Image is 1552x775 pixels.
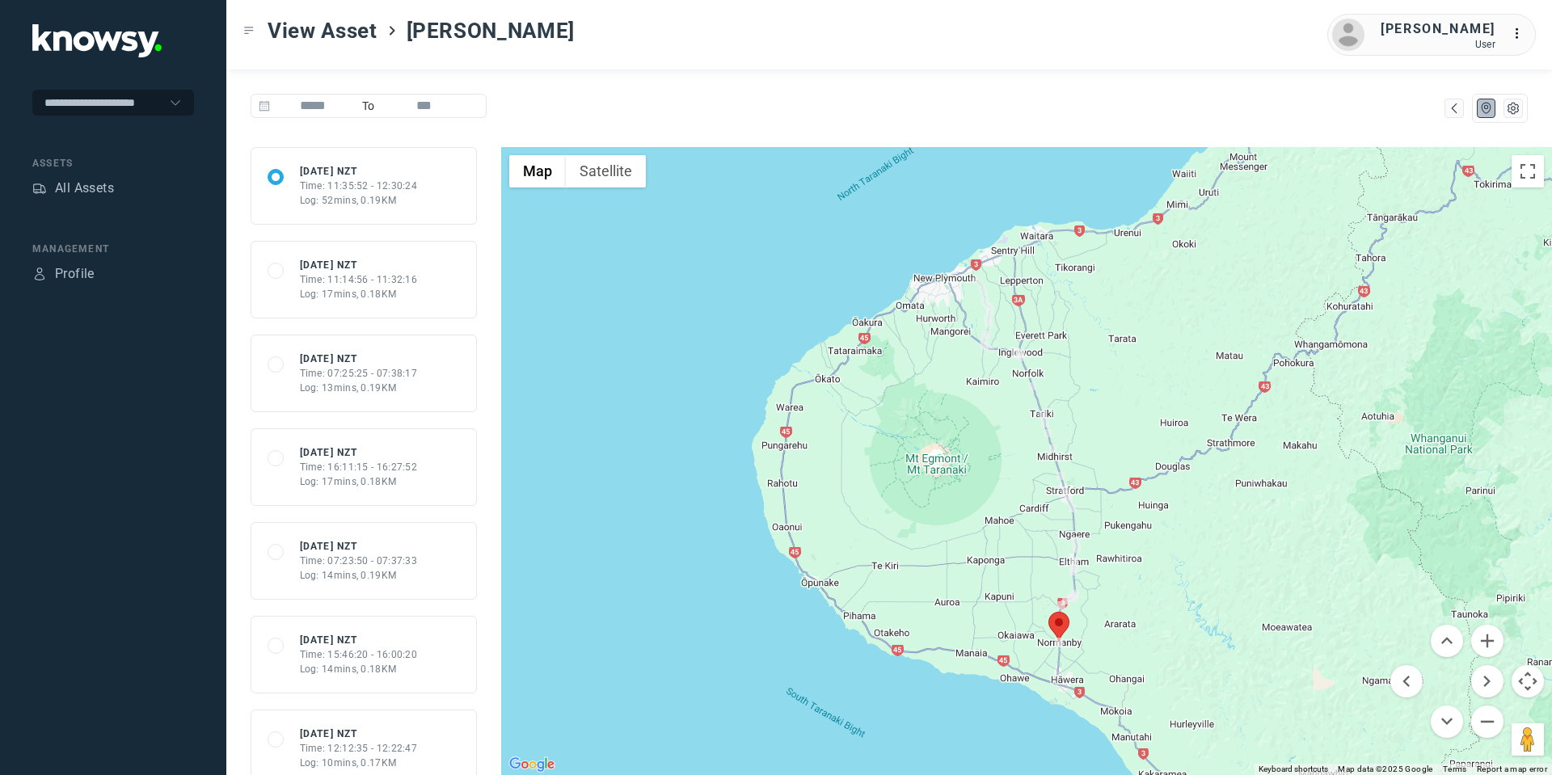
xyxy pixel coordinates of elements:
[1471,625,1503,657] button: Zoom in
[1512,24,1531,44] div: :
[300,539,418,554] div: [DATE] NZT
[1479,101,1494,116] div: Map
[300,568,418,583] div: Log: 14mins, 0.19KM
[1512,155,1544,187] button: Toggle fullscreen view
[268,16,377,45] span: View Asset
[1443,764,1467,773] a: Terms (opens in new tab)
[1447,101,1461,116] div: Map
[300,474,418,489] div: Log: 17mins, 0.18KM
[1381,39,1495,50] div: User
[1506,101,1520,116] div: List
[300,727,418,741] div: [DATE] NZT
[32,156,194,171] div: Assets
[505,754,559,775] img: Google
[1259,764,1328,775] button: Keyboard shortcuts
[55,179,114,198] div: All Assets
[1477,764,1547,773] a: Report a map error
[300,756,418,770] div: Log: 10mins, 0.17KM
[300,366,418,381] div: Time: 07:25:25 - 07:38:17
[505,754,559,775] a: Open this area in Google Maps (opens a new window)
[32,242,194,256] div: Management
[32,181,47,196] div: Assets
[1431,706,1463,738] button: Move down
[300,193,418,208] div: Log: 52mins, 0.19KM
[1512,665,1544,697] button: Map camera controls
[32,179,114,198] a: AssetsAll Assets
[300,179,418,193] div: Time: 11:35:52 - 12:30:24
[300,272,418,287] div: Time: 11:14:56 - 11:32:16
[1381,19,1495,39] div: [PERSON_NAME]
[300,633,418,647] div: [DATE] NZT
[566,155,646,187] button: Show satellite imagery
[1512,723,1544,756] button: Drag Pegman onto the map to open Street View
[243,25,255,36] div: Toggle Menu
[386,24,399,37] div: >
[300,352,418,366] div: [DATE] NZT
[1471,706,1503,738] button: Zoom out
[1431,625,1463,657] button: Move up
[300,554,418,568] div: Time: 07:23:50 - 07:37:33
[32,24,162,57] img: Application Logo
[300,445,418,460] div: [DATE] NZT
[1512,27,1529,40] tspan: ...
[55,264,95,284] div: Profile
[300,460,418,474] div: Time: 16:11:15 - 16:27:52
[1332,19,1364,51] img: avatar.png
[356,94,382,118] span: To
[32,264,95,284] a: ProfileProfile
[1390,665,1423,697] button: Move left
[407,16,575,45] span: [PERSON_NAME]
[300,647,418,662] div: Time: 15:46:20 - 16:00:20
[300,164,418,179] div: [DATE] NZT
[300,381,418,395] div: Log: 13mins, 0.19KM
[32,267,47,281] div: Profile
[300,662,418,676] div: Log: 14mins, 0.18KM
[1471,665,1503,697] button: Move right
[1512,24,1531,46] div: :
[1338,764,1432,773] span: Map data ©2025 Google
[300,741,418,756] div: Time: 12:12:35 - 12:22:47
[300,258,418,272] div: [DATE] NZT
[509,155,566,187] button: Show street map
[300,287,418,301] div: Log: 17mins, 0.18KM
